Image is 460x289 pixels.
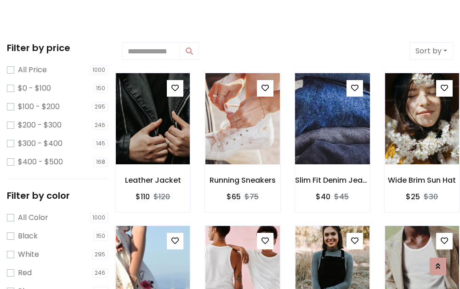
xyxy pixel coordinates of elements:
h6: Running Sneakers [205,176,280,185]
label: $200 - $300 [18,120,62,131]
label: All Color [18,212,48,223]
span: 145 [94,139,108,148]
del: $30 [424,191,438,202]
label: $100 - $200 [18,101,60,112]
span: 295 [92,250,108,259]
span: 150 [94,84,108,93]
h6: $40 [316,192,330,201]
label: White [18,249,39,260]
label: Red [18,267,32,278]
h6: Leather Jacket [115,176,190,185]
del: $45 [334,191,349,202]
del: $120 [153,191,170,202]
h5: Filter by price [7,42,108,53]
span: 168 [94,157,108,167]
h6: Slim Fit Denim Jeans [295,176,370,185]
label: $0 - $100 [18,83,51,94]
label: Black [18,231,38,242]
span: 1000 [90,213,108,222]
h6: $65 [227,192,241,201]
label: $300 - $400 [18,138,62,149]
span: 1000 [90,65,108,75]
label: $400 - $500 [18,156,63,168]
span: 150 [94,231,108,241]
h6: $110 [136,192,150,201]
span: 246 [92,121,108,130]
h6: $25 [406,192,420,201]
span: 246 [92,268,108,277]
button: Sort by [409,42,453,60]
span: 295 [92,102,108,111]
h5: Filter by color [7,190,108,201]
h6: Wide Brim Sun Hat [385,176,460,185]
del: $75 [244,191,259,202]
label: All Price [18,64,47,75]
